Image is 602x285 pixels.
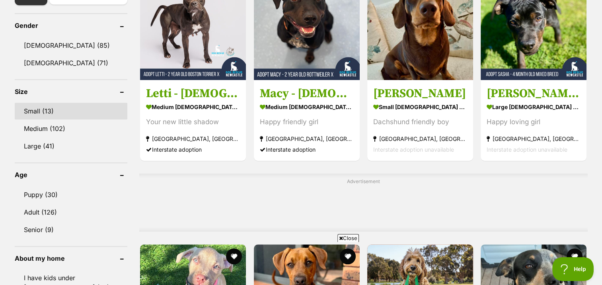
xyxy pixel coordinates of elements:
h3: [PERSON_NAME] - [DEMOGRAPHIC_DATA] Mixed Breed [487,86,581,101]
div: Dachshund friendly boy [373,117,467,127]
a: Senior (9) [15,221,128,238]
a: Adult (126) [15,204,128,221]
a: Medium (102) [15,120,128,137]
span: Interstate adoption unavailable [373,146,454,153]
h3: Letti - [DEMOGRAPHIC_DATA] Boston Terrier X Staffy [146,86,240,101]
div: Happy loving girl [487,117,581,127]
a: Puppy (30) [15,186,128,203]
a: [DEMOGRAPHIC_DATA] (85) [15,37,128,54]
strong: [GEOGRAPHIC_DATA], [GEOGRAPHIC_DATA] [146,133,240,144]
strong: [GEOGRAPHIC_DATA], [GEOGRAPHIC_DATA] [260,133,354,144]
header: Age [15,171,128,178]
a: Macy - [DEMOGRAPHIC_DATA] Rottweiler X medium [DEMOGRAPHIC_DATA] Dog Happy friendly girl [GEOGRAP... [254,80,360,161]
strong: [GEOGRAPHIC_DATA], [GEOGRAPHIC_DATA] [373,133,467,144]
span: Close [337,234,359,242]
a: Small (13) [15,103,128,119]
strong: small [DEMOGRAPHIC_DATA] Dog [373,101,467,113]
a: Large (41) [15,138,128,154]
iframe: Help Scout Beacon - Open [552,257,594,281]
div: Advertisement [139,174,587,232]
strong: medium [DEMOGRAPHIC_DATA] Dog [146,101,240,113]
a: [DEMOGRAPHIC_DATA] (71) [15,55,128,71]
a: [PERSON_NAME] small [DEMOGRAPHIC_DATA] Dog Dachshund friendly boy [GEOGRAPHIC_DATA], [GEOGRAPHIC_... [367,80,473,161]
span: Interstate adoption unavailable [487,146,567,153]
header: Size [15,88,128,95]
h3: [PERSON_NAME] [373,86,467,101]
div: Interstate adoption [260,144,354,155]
button: favourite [567,248,583,264]
header: Gender [15,22,128,29]
header: About my home [15,255,128,262]
a: Letti - [DEMOGRAPHIC_DATA] Boston Terrier X Staffy medium [DEMOGRAPHIC_DATA] Dog Your new little ... [140,80,246,161]
a: [PERSON_NAME] - [DEMOGRAPHIC_DATA] Mixed Breed large [DEMOGRAPHIC_DATA] Dog Happy loving girl [GE... [481,80,586,161]
h3: Macy - [DEMOGRAPHIC_DATA] Rottweiler X [260,86,354,101]
div: Happy friendly girl [260,117,354,127]
div: Your new little shadow [146,117,240,127]
strong: large [DEMOGRAPHIC_DATA] Dog [487,101,581,113]
strong: [GEOGRAPHIC_DATA], [GEOGRAPHIC_DATA] [487,133,581,144]
strong: medium [DEMOGRAPHIC_DATA] Dog [260,101,354,113]
iframe: Advertisement [156,245,446,281]
div: Interstate adoption [146,144,240,155]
